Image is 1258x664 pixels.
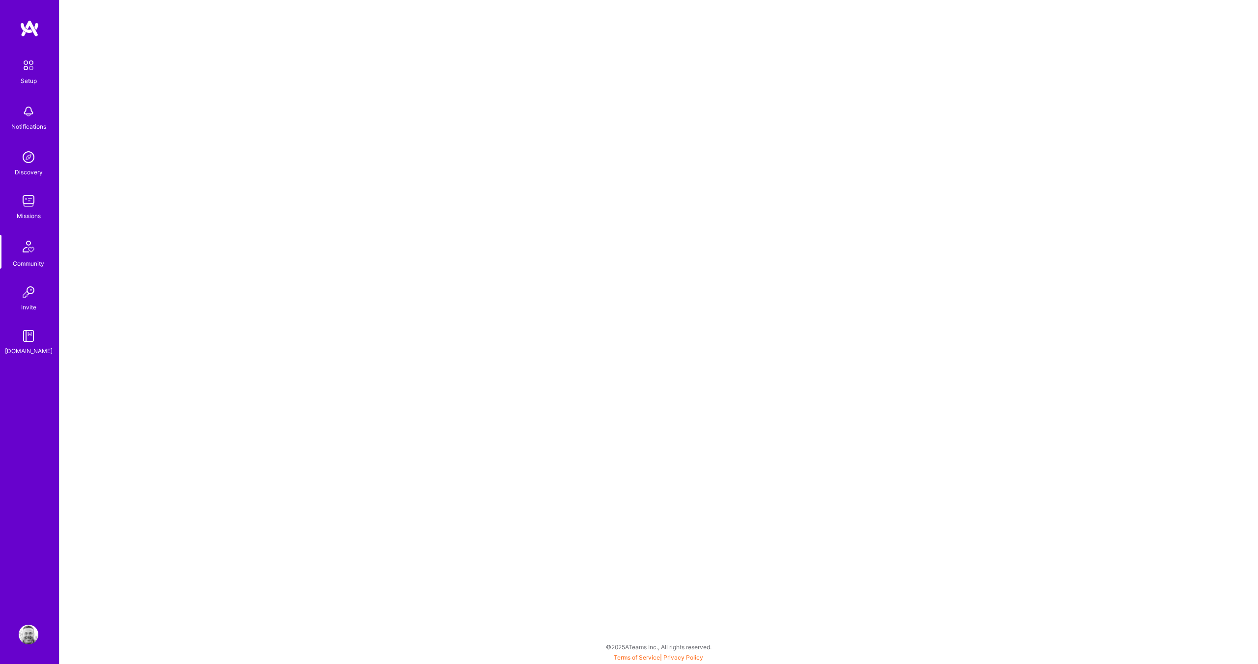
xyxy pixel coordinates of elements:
[19,102,38,121] img: bell
[5,346,53,356] div: [DOMAIN_NAME]
[19,282,38,302] img: Invite
[13,258,44,269] div: Community
[19,147,38,167] img: discovery
[20,20,39,37] img: logo
[19,191,38,211] img: teamwork
[21,302,36,312] div: Invite
[21,76,37,86] div: Setup
[17,235,40,258] img: Community
[16,625,41,644] a: User Avatar
[614,654,703,661] span: |
[663,654,703,661] a: Privacy Policy
[614,654,660,661] a: Terms of Service
[15,167,43,177] div: Discovery
[11,121,46,132] div: Notifications
[17,211,41,221] div: Missions
[19,326,38,346] img: guide book
[18,55,39,76] img: setup
[59,635,1258,659] div: © 2025 ATeams Inc., All rights reserved.
[19,625,38,644] img: User Avatar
